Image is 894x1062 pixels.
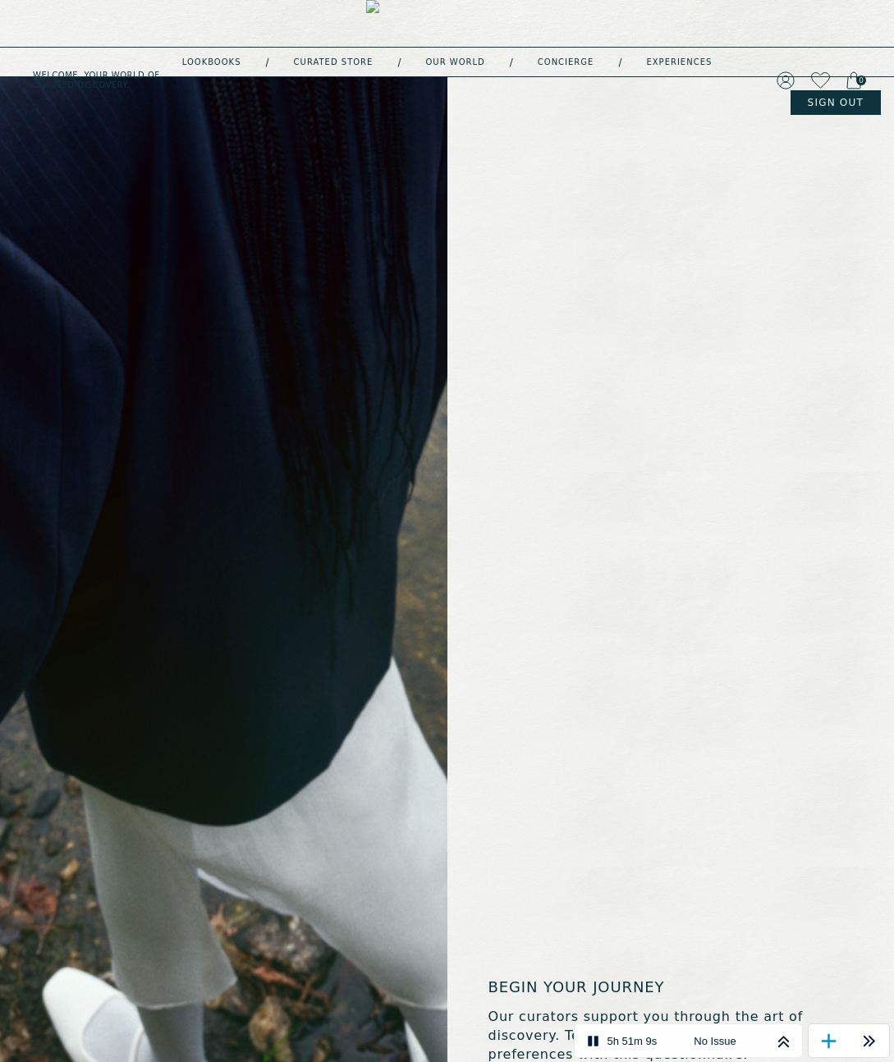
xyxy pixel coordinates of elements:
a: concierge [538,58,594,66]
div: / [510,56,513,69]
h2: begin your journey [488,979,854,996]
a: Curated store [294,58,374,66]
a: experiences [646,58,712,66]
a: lookbooks [182,58,241,66]
a: 0 [846,69,861,92]
div: / [618,56,621,69]
h5: Welcome . Your world of curated discovery. [33,71,282,90]
div: / [397,56,401,69]
div: / [266,56,269,69]
a: Our world [425,58,484,66]
span: 0 [856,76,866,85]
button: Sign Out [791,90,881,115]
